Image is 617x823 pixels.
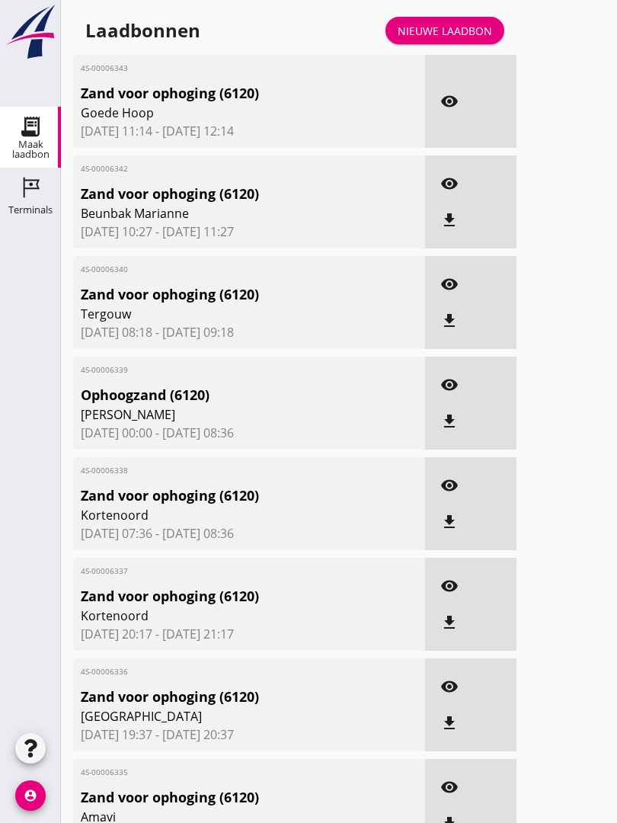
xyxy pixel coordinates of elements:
[81,506,361,524] span: Kortenoord
[440,714,459,732] i: file_download
[85,18,200,43] div: Laadbonnen
[81,767,361,778] span: 4S-00006335
[398,23,492,39] div: Nieuwe laadbon
[81,305,361,323] span: Tergouw
[440,513,459,531] i: file_download
[440,175,459,193] i: visibility
[81,62,361,74] span: 4S-00006343
[81,725,417,744] span: [DATE] 19:37 - [DATE] 20:37
[440,778,459,796] i: visibility
[81,707,361,725] span: [GEOGRAPHIC_DATA]
[440,376,459,394] i: visibility
[440,577,459,595] i: visibility
[81,364,361,376] span: 4S-00006339
[81,607,361,625] span: Kortenoord
[81,687,361,707] span: Zand voor ophoging (6120)
[440,92,459,110] i: visibility
[81,465,361,476] span: 4S-00006338
[8,205,53,215] div: Terminals
[81,385,361,405] span: Ophoogzand (6120)
[81,625,417,643] span: [DATE] 20:17 - [DATE] 21:17
[81,184,361,204] span: Zand voor ophoging (6120)
[440,677,459,696] i: visibility
[440,211,459,229] i: file_download
[81,787,361,808] span: Zand voor ophoging (6120)
[81,83,361,104] span: Zand voor ophoging (6120)
[385,17,504,44] a: Nieuwe laadbon
[81,323,417,341] span: [DATE] 08:18 - [DATE] 09:18
[81,485,361,506] span: Zand voor ophoging (6120)
[81,565,361,577] span: 4S-00006337
[440,312,459,330] i: file_download
[81,524,417,543] span: [DATE] 07:36 - [DATE] 08:36
[15,780,46,811] i: account_circle
[440,476,459,495] i: visibility
[81,122,417,140] span: [DATE] 11:14 - [DATE] 12:14
[440,613,459,632] i: file_download
[81,284,361,305] span: Zand voor ophoging (6120)
[81,424,417,442] span: [DATE] 00:00 - [DATE] 08:36
[3,4,58,60] img: logo-small.a267ee39.svg
[440,275,459,293] i: visibility
[81,405,361,424] span: [PERSON_NAME]
[81,204,361,223] span: Beunbak Marianne
[440,412,459,431] i: file_download
[81,666,361,677] span: 4S-00006336
[81,223,417,241] span: [DATE] 10:27 - [DATE] 11:27
[81,163,361,175] span: 4S-00006342
[81,586,361,607] span: Zand voor ophoging (6120)
[81,104,361,122] span: Goede Hoop
[81,264,361,275] span: 4S-00006340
